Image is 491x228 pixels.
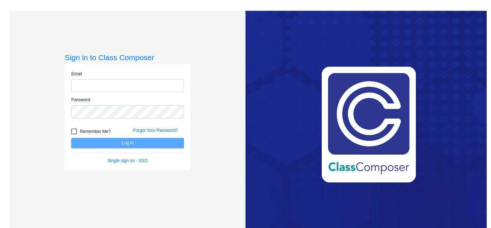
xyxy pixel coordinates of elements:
a: Forgot Your Password? [133,128,178,133]
label: Email [71,71,82,77]
button: Log In [71,138,184,148]
h3: Sign in to Class Composer [65,53,191,62]
a: Single sign on - SSO [107,158,147,163]
span: Remember Me? [80,127,111,136]
label: Password [71,97,90,103]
